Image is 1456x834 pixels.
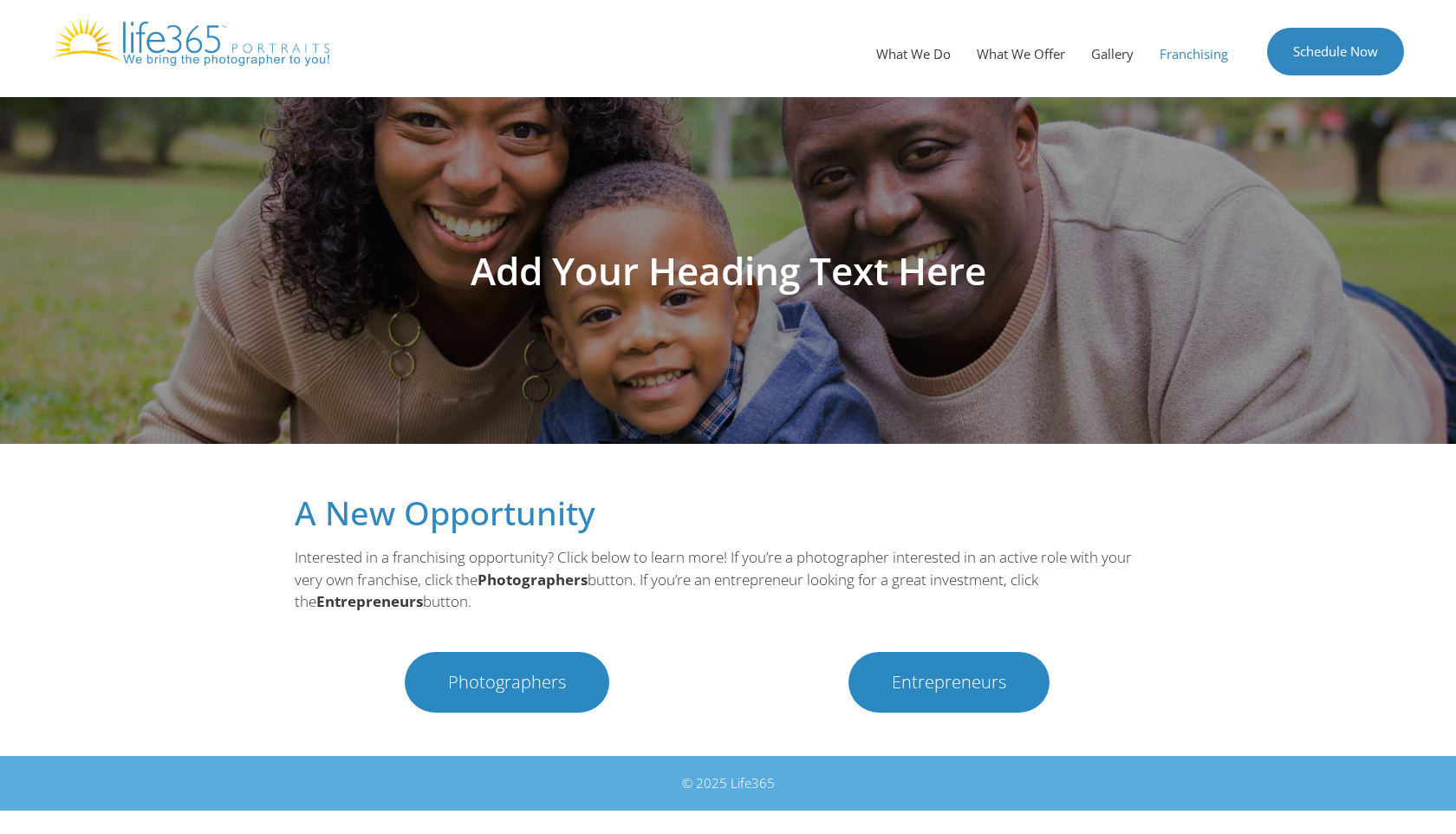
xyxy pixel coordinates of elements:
img: Life365 [52,17,329,66]
a: Photographers [405,652,609,713]
a: Entrepreneurs [848,652,1050,713]
h2: A New Opportunity [295,496,1161,529]
b: Photographers [478,570,588,590]
a: Gallery [1078,28,1147,80]
h1: Add Your Heading Text Here [243,251,1213,290]
a: Franchising [1147,28,1241,80]
div: © 2025 Life365 [251,773,1205,793]
a: Schedule Now [1267,28,1404,75]
a: What We Offer [964,28,1078,80]
b: Entrepreneurs [316,591,423,611]
p: Interested in a franchising opportunity? Click below to learn more! If you’re a photographer inte... [295,546,1161,613]
span: Entrepreneurs [892,674,1006,691]
span: Photographers [448,674,566,691]
a: What We Do [863,28,964,80]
